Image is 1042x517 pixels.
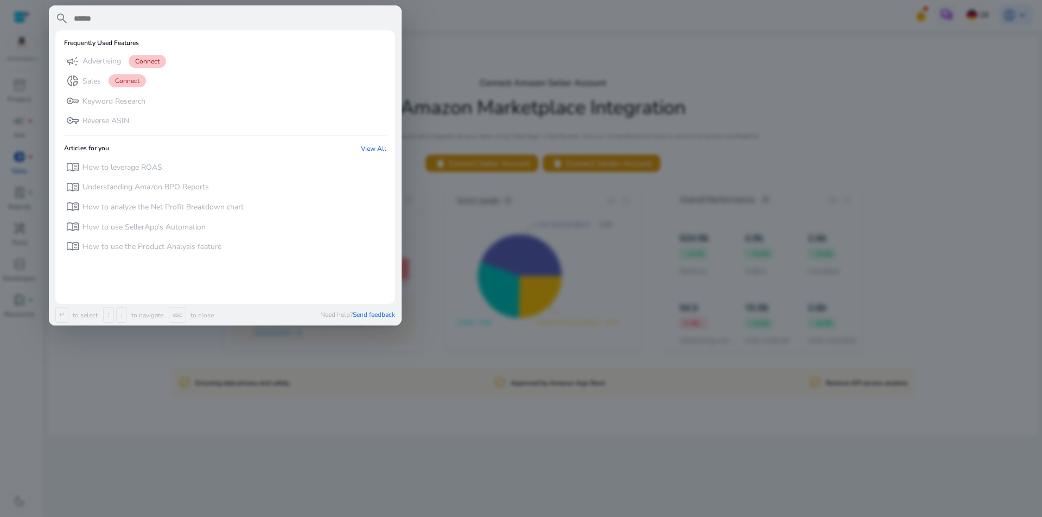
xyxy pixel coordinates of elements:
p: How to use the Product Analysis feature [82,241,221,252]
span: menu_book [66,240,79,253]
h6: Articles for you [64,144,109,153]
p: to navigate [129,311,163,320]
p: How to analyze the Net Profit Breakdown chart [82,202,244,213]
span: donut_small [66,74,79,87]
span: menu_book [66,220,79,233]
span: search [55,12,68,25]
p: Reverse ASIN [82,116,129,126]
span: menu_book [66,181,79,194]
span: vpn_key [66,114,79,127]
span: menu_book [66,161,79,174]
p: How to use SellerApp’s Automation [82,222,206,233]
p: Keyword Research [82,96,145,107]
p: Understanding Amazon BPO Reports [82,182,209,193]
span: Send feedback [353,310,395,319]
p: Need help? [320,310,395,319]
p: How to leverage ROAS [82,162,162,173]
span: ↵ [55,307,68,323]
span: key [66,94,79,107]
span: esc [169,307,186,323]
p: Sales [82,76,101,87]
span: ↑ [103,307,114,323]
a: View All [361,144,386,153]
p: Advertising [82,56,121,67]
p: to select [71,311,98,320]
span: Connect [109,74,146,87]
span: campaign [66,55,79,68]
span: ↓ [116,307,127,323]
span: menu_book [66,200,79,213]
span: Connect [129,55,166,68]
p: to close [188,311,214,320]
h6: Frequently Used Features [64,39,139,47]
